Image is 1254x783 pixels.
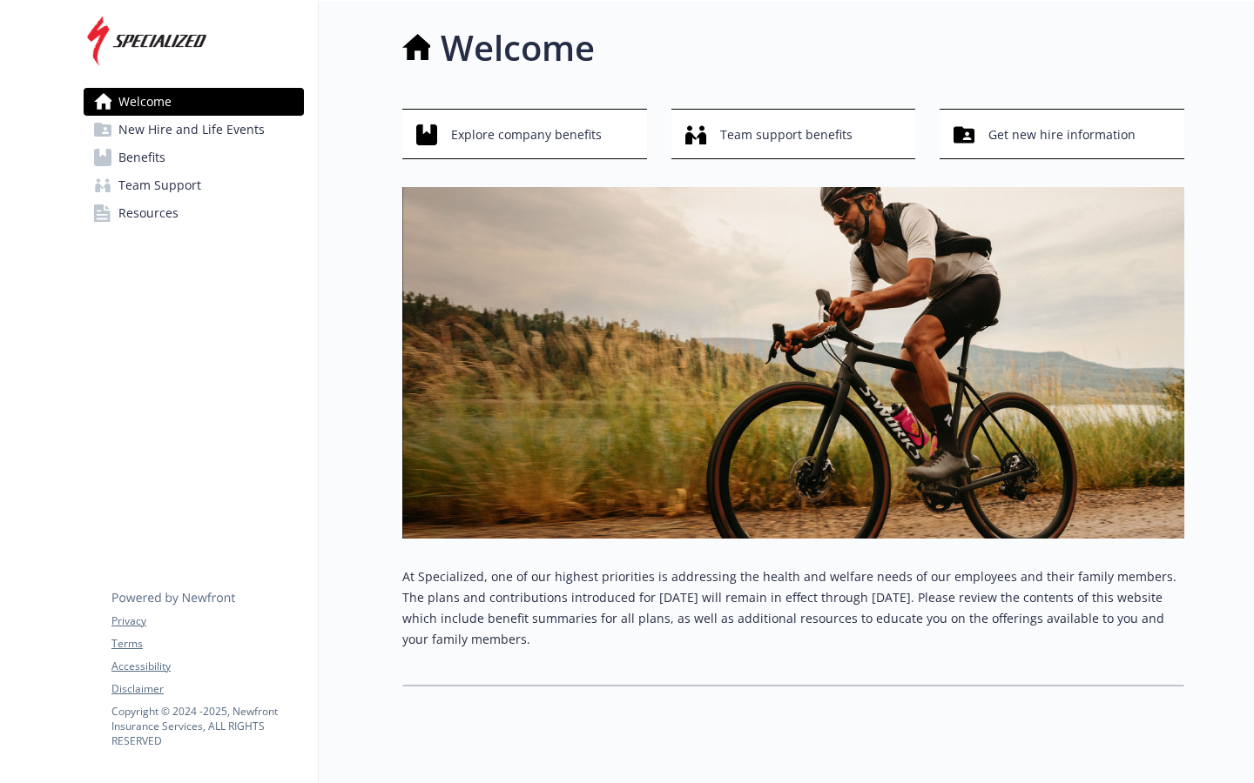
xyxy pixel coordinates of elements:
[402,109,647,159] button: Explore company benefits
[118,171,201,199] span: Team Support
[84,88,304,116] a: Welcome
[118,116,265,144] span: New Hire and Life Events
[940,109,1184,159] button: Get new hire information
[111,704,303,748] p: Copyright © 2024 - 2025 , Newfront Insurance Services, ALL RIGHTS RESERVED
[402,187,1184,539] img: overview page banner
[111,659,303,674] a: Accessibility
[402,566,1184,650] p: At Specialized, one of our highest priorities is addressing the health and welfare needs of our e...
[720,118,853,151] span: Team support benefits
[988,118,1136,151] span: Get new hire information
[84,116,304,144] a: New Hire and Life Events
[118,88,172,116] span: Welcome
[451,118,602,151] span: Explore company benefits
[84,144,304,171] a: Benefits
[441,22,595,74] h1: Welcome
[671,109,916,159] button: Team support benefits
[118,144,165,171] span: Benefits
[111,681,303,697] a: Disclaimer
[84,171,304,199] a: Team Support
[111,636,303,652] a: Terms
[118,199,179,227] span: Resources
[84,199,304,227] a: Resources
[111,613,303,629] a: Privacy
